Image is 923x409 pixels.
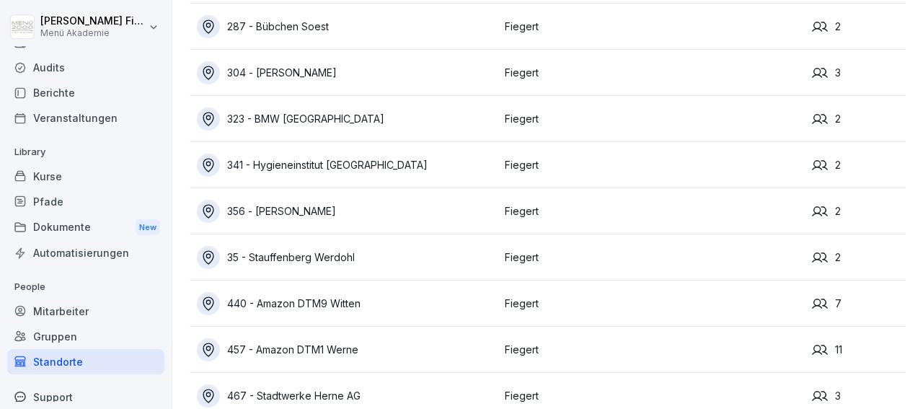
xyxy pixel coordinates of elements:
[812,65,906,81] div: 3
[7,276,164,299] p: People
[812,111,906,127] div: 2
[197,107,498,131] a: 323 - BMW [GEOGRAPHIC_DATA]
[498,4,805,50] td: Fiegert
[498,188,805,234] td: Fiegert
[812,250,906,265] div: 2
[7,164,164,189] a: Kurse
[7,214,164,241] div: Dokumente
[7,214,164,241] a: DokumenteNew
[7,189,164,214] a: Pfade
[197,246,498,269] a: 35 - Stauffenberg Werdohl
[197,292,498,315] a: 440 - Amazon DTM9 Witten
[7,141,164,164] p: Library
[197,61,498,84] a: 304 - [PERSON_NAME]
[136,219,160,236] div: New
[7,349,164,374] a: Standorte
[812,342,906,358] div: 11
[7,299,164,324] a: Mitarbeiter
[498,142,805,188] td: Fiegert
[197,154,498,177] a: 341 - Hygieneinstitut [GEOGRAPHIC_DATA]
[498,281,805,327] td: Fiegert
[40,28,146,38] p: Menü Akademie
[498,327,805,373] td: Fiegert
[197,15,498,38] a: 287 - Bübchen Soest
[812,388,906,404] div: 3
[812,19,906,35] div: 2
[7,80,164,105] a: Berichte
[197,338,498,361] a: 457 - Amazon DTM1 Werne
[7,240,164,265] a: Automatisierungen
[498,234,805,281] td: Fiegert
[812,157,906,173] div: 2
[7,105,164,131] a: Veranstaltungen
[40,15,146,27] p: [PERSON_NAME] Fiegert
[498,50,805,96] td: Fiegert
[197,200,498,223] a: 356 - [PERSON_NAME]
[498,96,805,142] td: Fiegert
[197,384,498,408] a: 467 - Stadtwerke Herne AG
[812,203,906,219] div: 2
[7,55,164,80] a: Audits
[812,296,906,312] div: 7
[7,324,164,349] a: Gruppen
